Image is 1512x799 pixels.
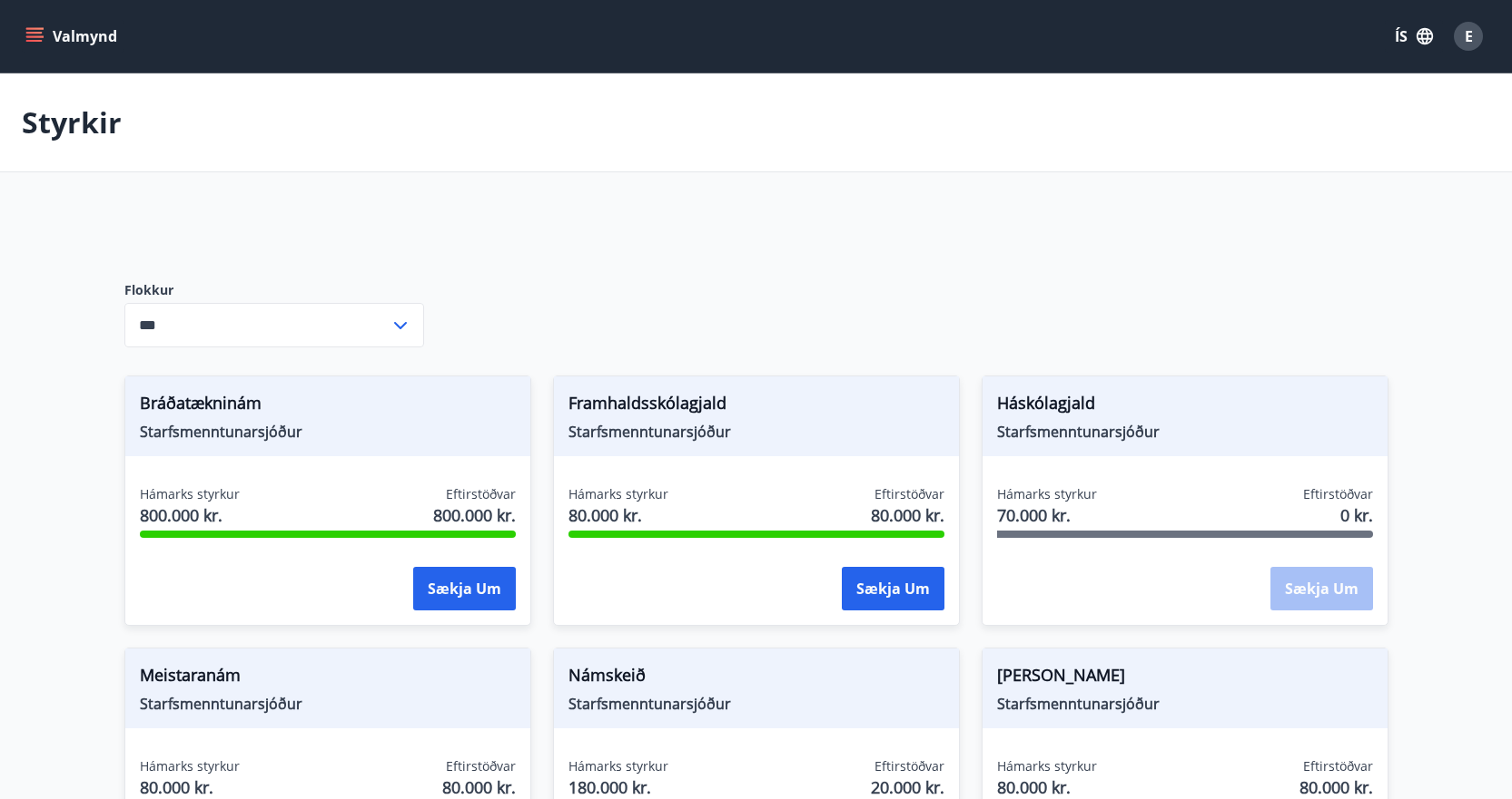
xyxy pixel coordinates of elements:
span: 80.000 kr. [568,503,668,527]
span: Starfsmenntunarsjóður [140,422,516,442]
span: Framhaldsskólagjald [568,391,944,422]
span: 80.000 kr. [1300,775,1373,799]
span: Bráðatækninám [140,391,516,422]
span: Starfsmenntunarsjóður [568,694,944,714]
span: 800.000 kr. [433,503,516,527]
button: ÍS [1385,20,1443,53]
span: Hámarks styrkur [997,757,1097,775]
span: Eftirstöðvar [1303,485,1373,503]
span: [PERSON_NAME] [997,663,1373,694]
span: 180.000 kr. [568,775,668,799]
span: Námskeið [568,663,944,694]
p: Styrkir [22,102,122,142]
span: Meistaranám [140,663,516,694]
span: Hámarks styrkur [997,485,1097,503]
span: Eftirstöðvar [1303,757,1373,775]
span: 80.000 kr. [140,775,240,799]
button: E [1447,15,1490,58]
button: Sækja um [413,567,516,610]
span: Hámarks styrkur [568,757,668,775]
span: 80.000 kr. [442,775,516,799]
button: Sækja um [842,567,944,610]
span: 70.000 kr. [997,503,1097,527]
button: menu [22,20,124,53]
span: E [1465,26,1473,46]
span: Háskólagjald [997,391,1373,422]
span: Eftirstöðvar [875,757,944,775]
span: Eftirstöðvar [446,485,516,503]
span: 800.000 kr. [140,503,240,527]
span: Starfsmenntunarsjóður [997,694,1373,714]
span: Starfsmenntunarsjóður [997,422,1373,442]
span: 0 kr. [1340,503,1373,527]
span: Starfsmenntunarsjóður [140,694,516,714]
span: 80.000 kr. [871,503,944,527]
span: Starfsmenntunarsjóður [568,422,944,442]
label: Flokkur [124,281,424,299]
span: Eftirstöðvar [875,485,944,503]
span: Hámarks styrkur [568,485,668,503]
span: 80.000 kr. [997,775,1097,799]
span: Eftirstöðvar [446,757,516,775]
span: 20.000 kr. [871,775,944,799]
span: Hámarks styrkur [140,485,240,503]
span: Hámarks styrkur [140,757,240,775]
